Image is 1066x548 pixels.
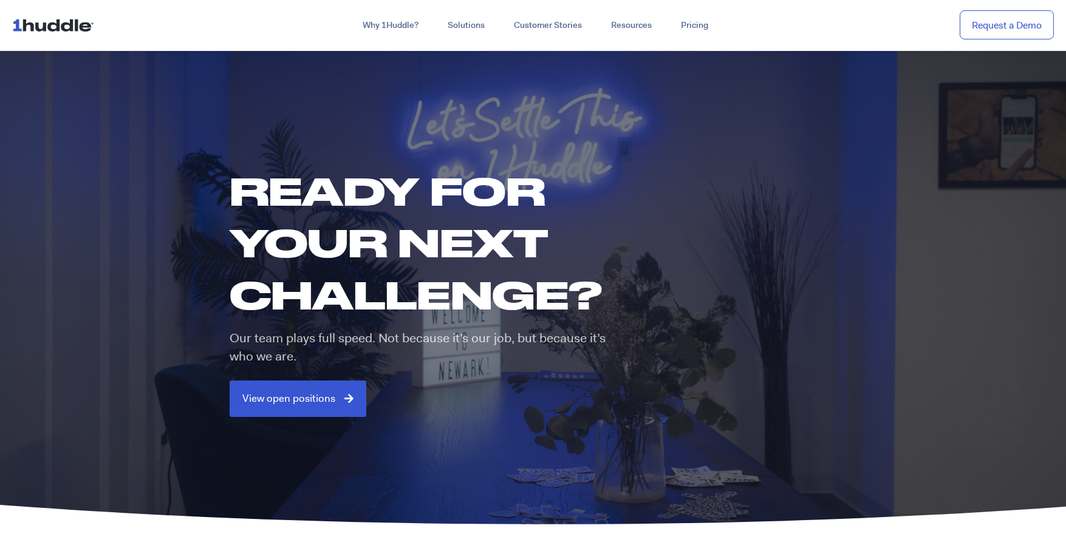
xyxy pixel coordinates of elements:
[433,15,499,36] a: Solutions
[230,381,366,417] a: View open positions
[230,330,619,365] p: Our team plays full speed. Not because it’s our job, but because it’s who we are.
[12,13,99,36] img: ...
[960,10,1054,40] a: Request a Demo
[666,15,723,36] a: Pricing
[230,165,628,320] h1: Ready for your next challenge?
[499,15,596,36] a: Customer Stories
[348,15,433,36] a: Why 1Huddle?
[242,393,335,404] span: View open positions
[596,15,666,36] a: Resources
